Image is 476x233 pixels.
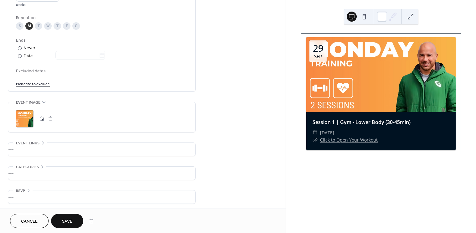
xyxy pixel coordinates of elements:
[313,44,323,53] div: 29
[314,54,322,59] div: Sep
[23,53,105,60] div: Date
[54,22,61,30] div: T
[44,22,52,30] div: W
[62,218,72,225] span: Save
[35,22,42,30] div: T
[21,218,38,225] span: Cancel
[313,129,318,137] div: ​
[51,214,83,228] button: Save
[8,190,195,204] div: •••
[320,137,378,143] a: Click to Open Your Workout
[16,22,23,30] div: S
[16,68,188,75] span: Excluded dates
[16,37,186,44] div: Ends
[63,22,70,30] div: F
[16,140,39,147] span: Event links
[16,15,186,21] div: Repeat on
[16,110,34,127] div: ;
[23,45,36,51] div: Never
[313,136,318,144] div: ​
[72,22,80,30] div: S
[8,167,195,180] div: •••
[16,99,40,106] span: Event image
[10,214,49,228] button: Cancel
[8,143,195,156] div: •••
[320,129,334,137] span: [DATE]
[16,3,59,7] div: weeks
[16,81,50,87] span: Pick date to exclude
[313,119,411,126] a: Session 1 | Gym - Lower Body (30-45min)
[16,164,39,170] span: Categories
[25,22,33,30] div: M
[16,188,25,194] span: RSVP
